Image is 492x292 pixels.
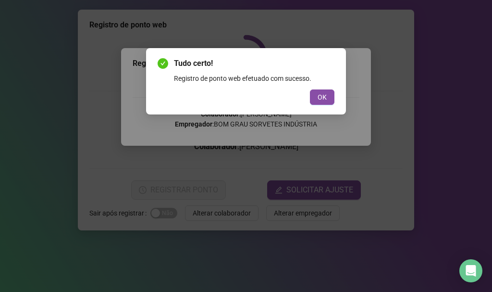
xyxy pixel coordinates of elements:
span: OK [318,92,327,102]
div: Registro de ponto web efetuado com sucesso. [174,73,334,84]
button: OK [310,89,334,105]
span: check-circle [158,58,168,69]
span: Tudo certo! [174,58,334,69]
div: Open Intercom Messenger [459,259,482,282]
